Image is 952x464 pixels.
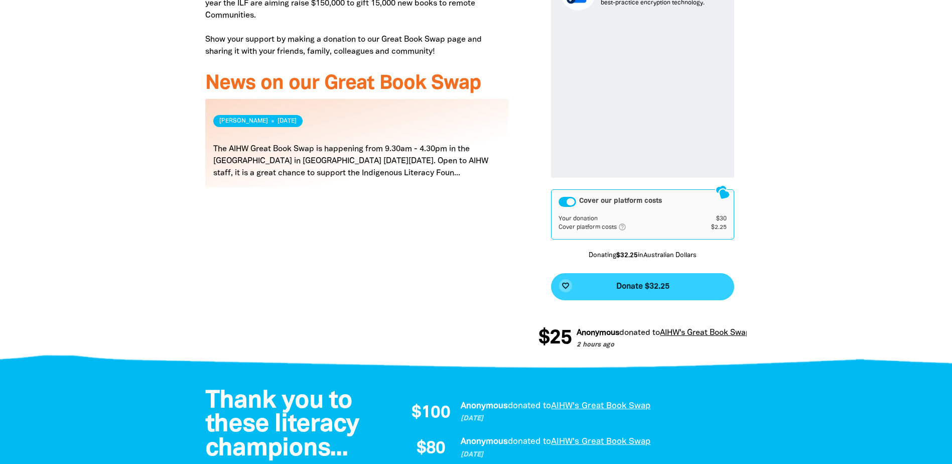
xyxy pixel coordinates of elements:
i: help_outlined [618,223,634,231]
h3: News on our Great Book Swap [205,73,509,95]
a: AIHW's Great Book Swap [660,329,751,336]
button: favorite_borderDonate $32.25 [551,273,734,300]
em: Anonymous [577,329,619,336]
p: [DATE] [461,414,737,424]
div: Donation stream [538,322,747,355]
div: Paginated content [205,99,509,199]
em: Anonymous [461,438,508,445]
span: $80 [417,440,445,457]
p: 2 hours ago [577,340,751,351]
span: $25 [538,328,572,349]
td: Your donation [559,215,696,223]
span: Donate $32.25 [616,283,669,291]
td: $2.25 [696,223,727,232]
p: [DATE] [461,450,737,460]
span: donated to [508,402,551,410]
b: $32.25 [616,253,638,259]
span: donated to [508,438,551,445]
iframe: Secure payment input frame [559,19,726,170]
td: Cover platform costs [559,223,696,232]
p: Donating in Australian Dollars [551,251,734,261]
em: Anonymous [461,402,508,410]
span: $100 [412,405,450,422]
i: favorite_border [562,282,570,290]
button: Cover our platform costs [559,197,576,207]
a: AIHW's Great Book Swap [551,402,650,410]
td: $30 [696,215,727,223]
span: donated to [619,329,660,336]
span: Thank you to these literacy champions... [205,390,359,460]
a: AIHW's Great Book Swap [551,438,650,445]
